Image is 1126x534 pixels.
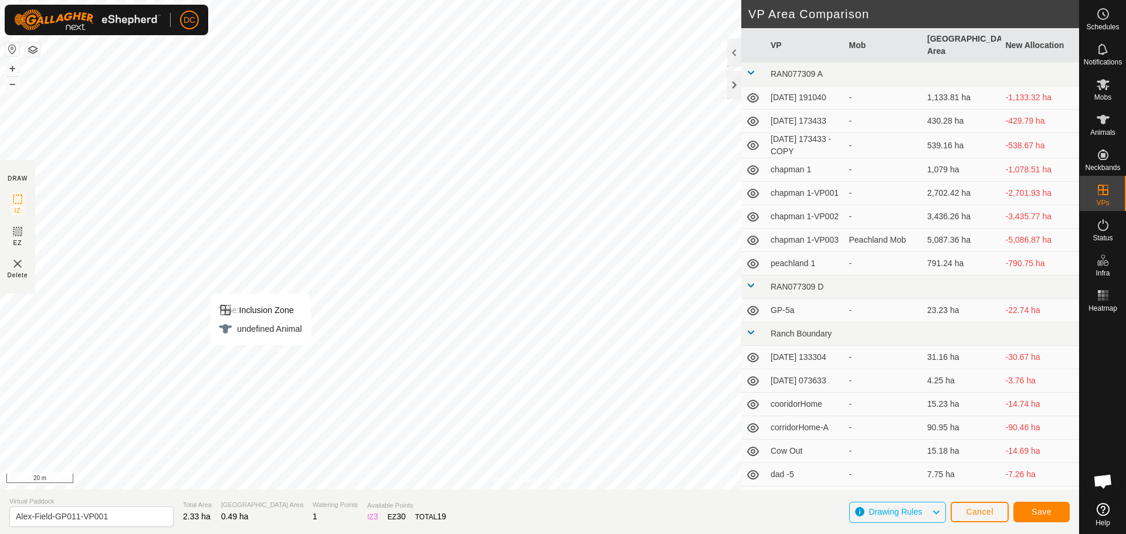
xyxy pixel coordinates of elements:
[1001,28,1080,63] th: New Allocation
[5,77,19,91] button: –
[849,187,918,199] div: -
[849,210,918,223] div: -
[1001,158,1080,182] td: -1,078.51 ha
[766,205,844,229] td: chapman 1-VP002
[922,110,1001,133] td: 430.28 ha
[183,512,211,521] span: 2.33 ha
[922,133,1001,158] td: 539.16 ha
[766,86,844,110] td: [DATE] 191040
[922,487,1001,510] td: 13.38 ha
[849,234,918,246] div: Peachland Mob
[766,346,844,369] td: [DATE] 133304
[13,239,22,247] span: EZ
[766,393,844,416] td: cooridorHome
[1088,305,1117,312] span: Heatmap
[1001,299,1080,322] td: -22.74 ha
[26,43,40,57] button: Map Layers
[849,115,918,127] div: -
[844,28,923,63] th: Mob
[1001,463,1080,487] td: -7.26 ha
[766,487,844,510] td: dad-6
[221,500,303,510] span: [GEOGRAPHIC_DATA] Area
[766,440,844,463] td: Cow Out
[1001,346,1080,369] td: -30.67 ha
[771,69,823,79] span: RAN077309 A
[766,229,844,252] td: chapman 1-VP003
[849,257,918,270] div: -
[766,133,844,158] td: [DATE] 173433 - COPY
[11,257,25,271] img: VP
[313,512,317,521] span: 1
[922,28,1001,63] th: [GEOGRAPHIC_DATA] Area
[922,440,1001,463] td: 15.18 ha
[388,511,406,523] div: EZ
[367,511,378,523] div: IZ
[5,42,19,56] button: Reset Map
[493,474,537,485] a: Privacy Policy
[1013,502,1070,522] button: Save
[1001,110,1080,133] td: -429.79 ha
[1090,129,1115,136] span: Animals
[748,7,1079,21] h2: VP Area Comparison
[849,351,918,363] div: -
[766,369,844,393] td: [DATE] 073633
[849,421,918,434] div: -
[1001,416,1080,440] td: -90.46 ha
[922,86,1001,110] td: 1,133.81 ha
[849,91,918,104] div: -
[183,500,212,510] span: Total Area
[849,140,918,152] div: -
[396,512,406,521] span: 30
[771,329,832,338] span: Ranch Boundary
[8,174,28,183] div: DRAW
[1032,507,1052,516] span: Save
[849,398,918,410] div: -
[766,463,844,487] td: dad -5
[1094,94,1111,101] span: Mobs
[1080,498,1126,531] a: Help
[1096,270,1110,277] span: Infra
[313,500,358,510] span: Watering Points
[849,164,918,176] div: -
[1001,229,1080,252] td: -5,086.87 ha
[1096,199,1109,206] span: VPs
[922,369,1001,393] td: 4.25 ha
[8,271,28,280] span: Delete
[218,303,301,317] div: Inclusion Zone
[922,182,1001,205] td: 2,702.42 ha
[849,445,918,457] div: -
[869,507,922,516] span: Drawing Rules
[766,252,844,275] td: peachland 1
[551,474,586,485] a: Contact Us
[1084,59,1122,66] span: Notifications
[1001,205,1080,229] td: -3,435.77 ha
[766,28,844,63] th: VP
[1086,464,1121,499] div: Open chat
[5,62,19,76] button: +
[766,299,844,322] td: GP-5a
[367,501,446,511] span: Available Points
[922,346,1001,369] td: 31.16 ha
[1001,487,1080,510] td: -12.89 ha
[15,206,21,215] span: IZ
[1001,133,1080,158] td: -538.67 ha
[849,375,918,387] div: -
[415,511,446,523] div: TOTAL
[766,110,844,133] td: [DATE] 173433
[1001,369,1080,393] td: -3.76 ha
[218,322,301,336] div: undefined Animal
[922,463,1001,487] td: 7.75 ha
[922,158,1001,182] td: 1,079 ha
[437,512,446,521] span: 19
[1096,519,1110,526] span: Help
[849,304,918,317] div: -
[1001,393,1080,416] td: -14.74 ha
[1001,252,1080,275] td: -790.75 ha
[184,14,195,26] span: DC
[922,416,1001,440] td: 90.95 ha
[922,299,1001,322] td: 23.23 ha
[922,229,1001,252] td: 5,087.36 ha
[849,468,918,481] div: -
[951,502,1009,522] button: Cancel
[922,205,1001,229] td: 3,436.26 ha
